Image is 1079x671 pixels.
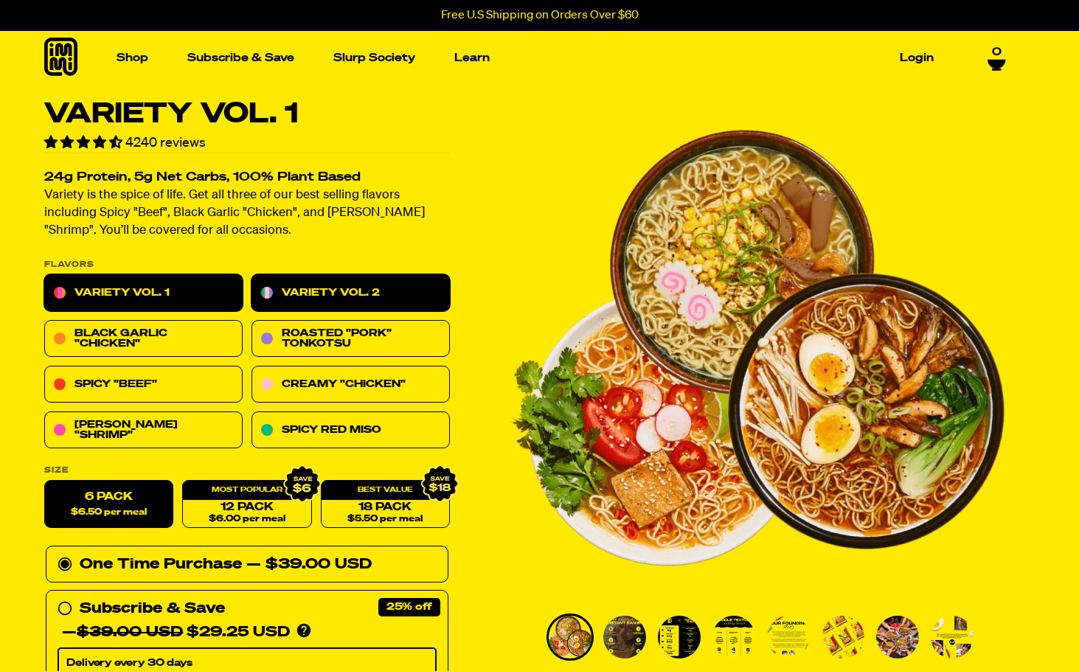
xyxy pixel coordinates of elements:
p: Flavors [44,261,450,269]
a: Variety Vol. 2 [251,275,450,312]
img: Variety Vol. 1 [712,616,755,658]
iframe: Marketing Popup [7,603,156,664]
a: 18 Pack$5.50 per meal [320,481,449,529]
li: Go to slide 1 [547,613,594,661]
li: 1 of 8 [510,100,1005,596]
label: Size [44,467,450,475]
h1: Variety Vol. 1 [44,100,450,128]
a: 12 Pack$6.00 per meal [182,481,311,529]
a: 0 [988,41,1006,66]
img: Variety Vol. 1 [876,616,919,658]
a: Spicy "Beef" [44,366,243,403]
a: Roasted "Pork" Tonkotsu [251,321,450,358]
span: 0 [992,41,1002,54]
nav: Main navigation [111,31,940,85]
a: Shop [111,46,154,69]
span: 4.55 stars [44,136,125,150]
img: Variety Vol. 1 [658,616,701,658]
img: Variety Vol. 1 [510,100,1005,596]
span: 4240 reviews [125,136,206,150]
li: Go to slide 5 [765,613,812,661]
a: Black Garlic "Chicken" [44,321,243,358]
span: $6.00 per meal [208,515,285,524]
p: Free U.S Shipping on Orders Over $60 [441,9,639,22]
li: Go to slide 2 [601,613,648,661]
div: One Time Purchase [58,553,437,577]
img: Variety Vol. 1 [822,616,864,658]
li: Go to slide 6 [819,613,867,661]
a: Creamy "Chicken" [251,366,450,403]
div: Subscribe & Save [80,597,225,621]
del: $39.00 USD [77,625,183,640]
span: $6.50 per meal [71,508,147,518]
div: — $39.00 USD [246,553,372,577]
div: PDP main carousel [510,100,1005,596]
img: Variety Vol. 1 [931,616,974,658]
a: [PERSON_NAME] "Shrimp" [44,412,243,449]
span: $5.50 per meal [347,515,423,524]
label: 6 Pack [44,481,173,529]
li: Go to slide 3 [656,613,703,661]
a: Variety Vol. 1 [44,275,243,312]
p: Variety is the spice of life. Get all three of our best selling flavors including Spicy "Beef", B... [44,187,450,240]
li: Go to slide 8 [929,613,976,661]
img: Variety Vol. 1 [549,616,591,658]
img: Variety Vol. 1 [767,616,810,658]
div: PDP main carousel thumbnails [510,613,1005,661]
div: — $29.25 USD [62,621,290,644]
img: Variety Vol. 1 [603,616,646,658]
a: Subscribe & Save [181,46,300,69]
a: Login [894,46,940,69]
li: Go to slide 4 [710,613,757,661]
li: Go to slide 7 [874,613,921,661]
a: Spicy Red Miso [251,412,450,449]
h2: 24g Protein, 5g Net Carbs, 100% Plant Based [44,172,450,184]
a: Learn [448,46,496,69]
a: Slurp Society [327,46,421,69]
